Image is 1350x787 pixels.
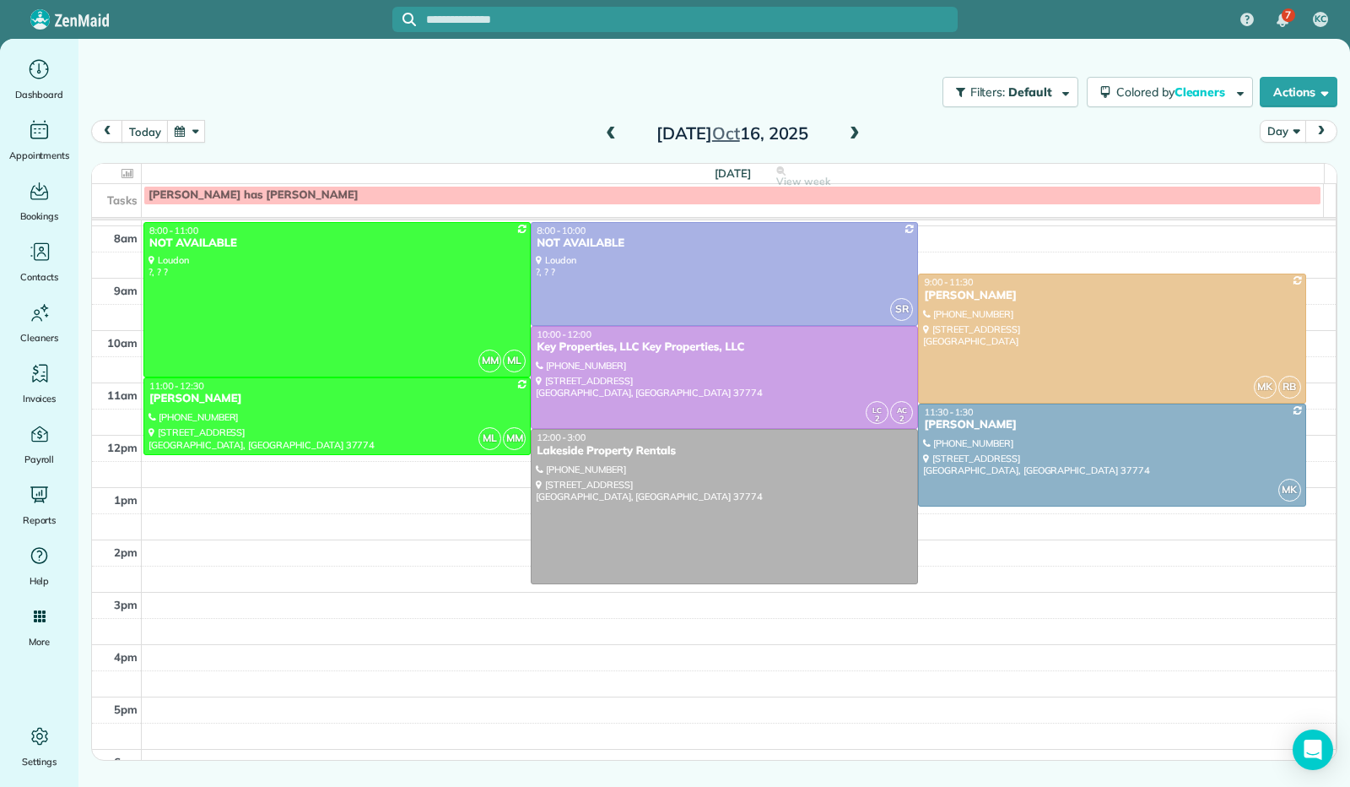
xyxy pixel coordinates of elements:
[148,188,359,202] span: [PERSON_NAME] has [PERSON_NAME]
[1293,730,1333,770] div: Open Intercom Messenger
[107,388,138,402] span: 11am
[1278,376,1301,399] span: RB
[91,120,123,143] button: prev
[1260,77,1337,107] button: Actions
[867,411,888,427] small: 2
[114,650,138,664] span: 4pm
[536,236,913,251] div: NOT AVAILABLE
[114,284,138,297] span: 9am
[942,77,1078,107] button: Filters: Default
[149,225,198,236] span: 8:00 - 11:00
[970,84,1006,100] span: Filters:
[1116,84,1231,100] span: Colored by
[923,418,1300,432] div: [PERSON_NAME]
[890,298,913,321] span: SR
[7,117,72,164] a: Appointments
[22,753,57,770] span: Settings
[7,177,72,225] a: Bookings
[9,147,70,164] span: Appointments
[7,238,72,285] a: Contacts
[114,545,138,559] span: 2pm
[402,13,416,26] svg: Focus search
[7,481,72,529] a: Reports
[7,723,72,770] a: Settings
[20,269,58,285] span: Contacts
[891,411,912,427] small: 2
[478,350,501,372] span: MM
[536,340,913,355] div: Key Properties, LLC Key Properties, LLC
[1305,120,1337,143] button: next
[114,703,138,716] span: 5pm
[924,406,973,418] span: 11:30 - 1:30
[1265,2,1300,39] div: 7 unread notifications
[114,598,138,611] span: 3pm
[7,299,72,346] a: Cleaners
[924,276,973,288] span: 9:00 - 11:30
[1260,120,1306,143] button: Day
[776,175,830,188] span: View week
[20,329,58,346] span: Cleaners
[1285,8,1291,22] span: 7
[148,236,526,251] div: NOT AVAILABLE
[1008,84,1053,100] span: Default
[392,13,416,26] button: Focus search
[23,512,57,529] span: Reports
[23,390,57,407] span: Invoices
[536,444,913,459] div: Lakeside Property Rentals
[712,122,740,144] span: Oct
[872,405,882,415] span: LC
[149,380,204,392] span: 11:00 - 12:30
[503,427,526,450] span: MM
[24,451,55,468] span: Payroll
[478,427,501,450] span: ML
[923,289,1300,303] div: [PERSON_NAME]
[7,542,72,589] a: Help
[1315,13,1326,26] span: KC
[114,755,138,768] span: 6pm
[20,208,59,225] span: Bookings
[7,56,72,103] a: Dashboard
[30,573,50,589] span: Help
[148,392,526,406] div: [PERSON_NAME]
[1278,479,1301,502] span: MK
[715,166,751,180] span: [DATE]
[1087,77,1253,107] button: Colored byCleaners
[15,86,63,103] span: Dashboard
[537,225,586,236] span: 8:00 - 10:00
[537,431,586,443] span: 12:00 - 3:00
[107,441,138,454] span: 12pm
[934,77,1078,107] a: Filters: Default
[537,328,591,340] span: 10:00 - 12:00
[503,350,526,372] span: ML
[897,405,907,415] span: AC
[1174,84,1228,100] span: Cleaners
[7,360,72,407] a: Invoices
[121,120,168,143] button: today
[107,336,138,350] span: 10am
[1254,376,1277,399] span: MK
[627,124,838,143] h2: [DATE] 16, 2025
[114,493,138,507] span: 1pm
[114,231,138,245] span: 8am
[29,633,50,650] span: More
[7,421,72,468] a: Payroll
